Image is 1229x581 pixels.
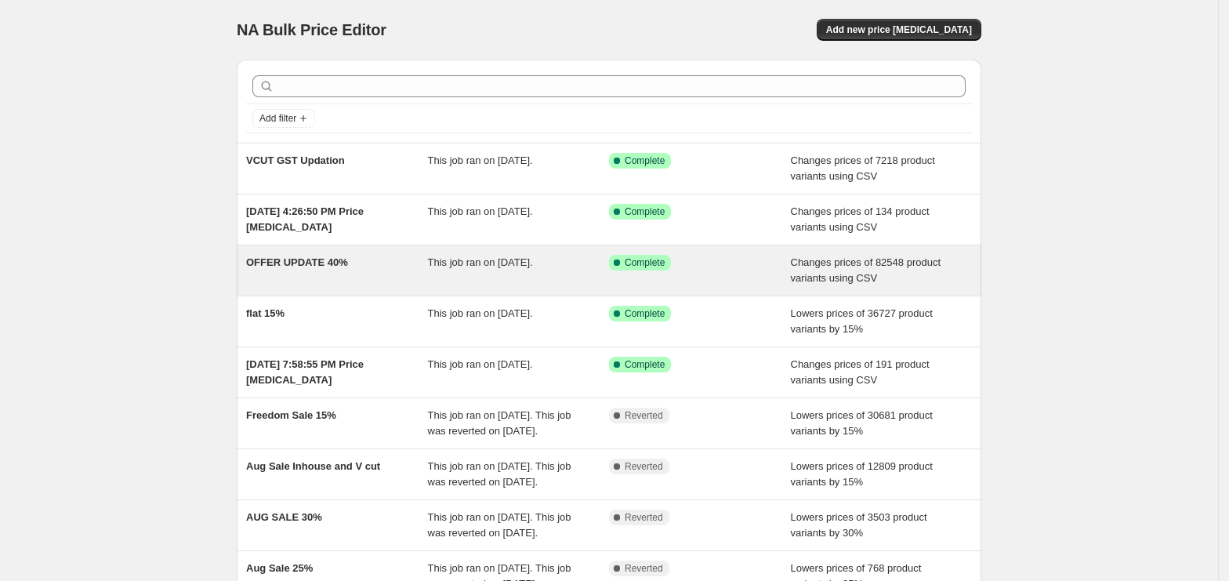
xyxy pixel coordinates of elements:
[428,154,533,166] span: This job ran on [DATE].
[428,307,533,319] span: This job ran on [DATE].
[625,409,663,422] span: Reverted
[625,256,665,269] span: Complete
[791,358,930,386] span: Changes prices of 191 product variants using CSV
[625,205,665,218] span: Complete
[625,460,663,473] span: Reverted
[246,154,345,166] span: VCUT GST Updation
[428,205,533,217] span: This job ran on [DATE].
[428,409,571,437] span: This job ran on [DATE]. This job was reverted on [DATE].
[246,256,348,268] span: OFFER UPDATE 40%
[625,358,665,371] span: Complete
[428,511,571,539] span: This job ran on [DATE]. This job was reverted on [DATE].
[246,205,364,233] span: [DATE] 4:26:50 PM Price [MEDICAL_DATA]
[428,256,533,268] span: This job ran on [DATE].
[246,409,336,421] span: Freedom Sale 15%
[625,511,663,524] span: Reverted
[817,19,981,41] button: Add new price [MEDICAL_DATA]
[246,358,364,386] span: [DATE] 7:58:55 PM Price [MEDICAL_DATA]
[791,460,933,488] span: Lowers prices of 12809 product variants by 15%
[791,256,941,284] span: Changes prices of 82548 product variants using CSV
[791,205,930,233] span: Changes prices of 134 product variants using CSV
[259,112,296,125] span: Add filter
[625,562,663,575] span: Reverted
[791,154,935,182] span: Changes prices of 7218 product variants using CSV
[246,562,313,574] span: Aug Sale 25%
[791,409,933,437] span: Lowers prices of 30681 product variants by 15%
[246,307,285,319] span: flat 15%
[237,21,386,38] span: NA Bulk Price Editor
[791,511,927,539] span: Lowers prices of 3503 product variants by 30%
[428,358,533,370] span: This job ran on [DATE].
[625,154,665,167] span: Complete
[246,460,380,472] span: Aug Sale Inhouse and V cut
[826,24,972,36] span: Add new price [MEDICAL_DATA]
[791,307,933,335] span: Lowers prices of 36727 product variants by 15%
[252,109,315,128] button: Add filter
[246,511,322,523] span: AUG SALE 30%
[428,460,571,488] span: This job ran on [DATE]. This job was reverted on [DATE].
[625,307,665,320] span: Complete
